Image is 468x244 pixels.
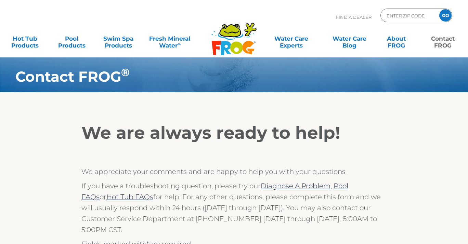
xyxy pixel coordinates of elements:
a: Swim SpaProducts [100,32,136,45]
a: AboutFROG [378,32,414,45]
input: GO [439,9,452,22]
a: Water CareBlog [331,32,368,45]
a: Fresh MineralWater∞ [147,32,193,45]
sup: ∞ [178,41,181,46]
a: PoolProducts [54,32,90,45]
h1: Contact FROG [15,68,417,85]
a: Hot TubProducts [7,32,43,45]
p: Find A Dealer [336,9,372,26]
a: Water CareExperts [262,32,321,45]
p: If you have a troubleshooting question, please try our or for help. For any other questions, plea... [81,180,387,235]
h2: We are always ready to help! [81,123,387,143]
p: We appreciate your comments and are happy to help you with your questions [81,166,387,177]
img: Frog Products Logo [208,14,260,55]
a: Diagnose A Problem, [261,182,332,190]
sup: ® [121,66,130,79]
a: Hot Tub FAQs [106,193,153,201]
a: ContactFROG [425,32,461,45]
